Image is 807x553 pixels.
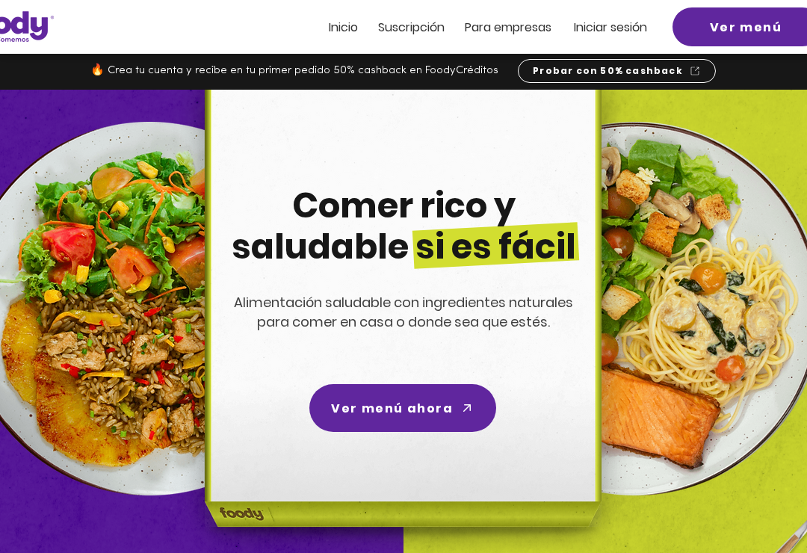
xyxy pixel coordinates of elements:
[232,182,576,271] span: Comer rico y saludable si es fácil
[329,19,358,36] span: Inicio
[533,64,683,78] span: Probar con 50% cashback
[329,21,358,34] a: Inicio
[479,19,551,36] span: ra empresas
[331,399,453,418] span: Ver menú ahora
[574,21,647,34] a: Iniciar sesión
[378,19,445,36] span: Suscripción
[574,19,647,36] span: Iniciar sesión
[234,293,573,331] span: Alimentación saludable con ingredientes naturales para comer en casa o donde sea que estés.
[518,59,716,83] a: Probar con 50% cashback
[465,21,551,34] a: Para empresas
[378,21,445,34] a: Suscripción
[465,19,479,36] span: Pa
[710,18,782,37] span: Ver menú
[309,384,496,432] a: Ver menú ahora
[90,65,498,76] span: 🔥 Crea tu cuenta y recibe en tu primer pedido 50% cashback en FoodyCréditos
